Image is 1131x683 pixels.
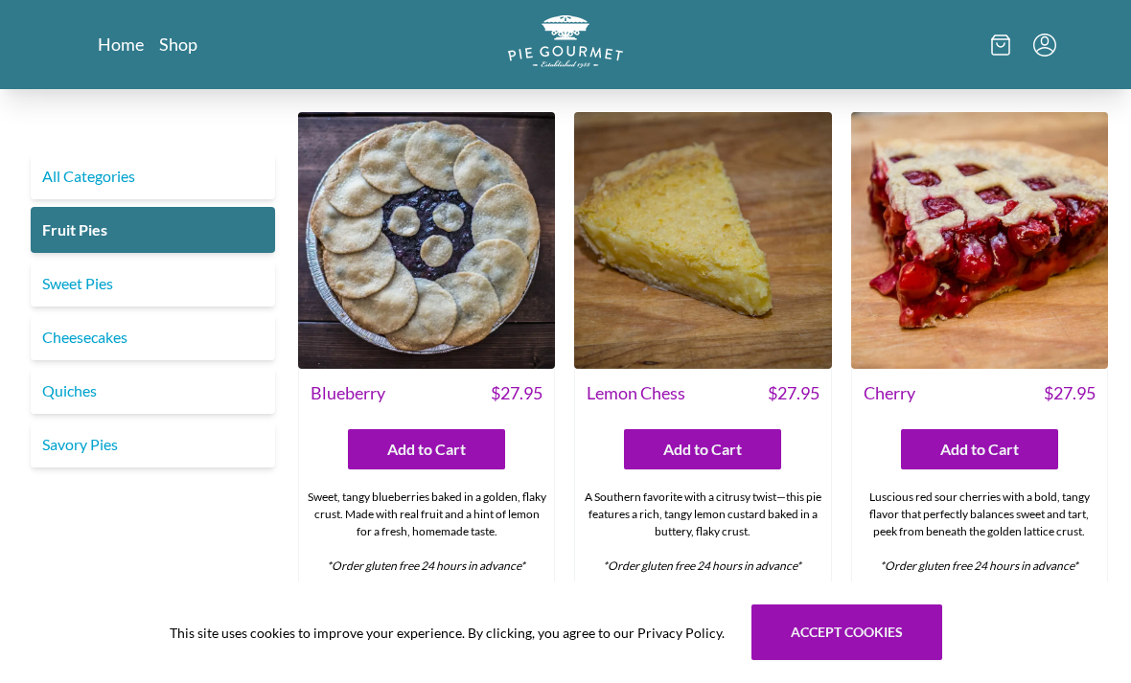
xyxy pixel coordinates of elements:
[98,33,144,56] a: Home
[880,558,1078,573] em: *Order gluten free 24 hours in advance*
[751,604,942,660] button: Accept cookies
[852,481,1107,600] div: Luscious red sour cherries with a bold, tangy flavor that perfectly balances sweet and tart, peek...
[31,368,275,414] a: Quiches
[311,380,385,406] span: Blueberry
[851,112,1108,369] img: Cherry
[1033,34,1056,57] button: Menu
[31,153,275,199] a: All Categories
[387,438,466,461] span: Add to Cart
[1044,380,1096,406] span: $ 27.95
[575,481,830,582] div: A Southern favorite with a citrusy twist—this pie features a rich, tangy lemon custard baked in a...
[901,429,1058,469] button: Add to Cart
[603,558,801,573] em: *Order gluten free 24 hours in advance*
[348,429,505,469] button: Add to Cart
[508,15,623,74] a: Logo
[508,15,623,68] img: logo
[574,112,831,369] img: Lemon Chess
[768,380,819,406] span: $ 27.95
[663,438,742,461] span: Add to Cart
[587,380,685,406] span: Lemon Chess
[864,380,915,406] span: Cherry
[170,623,725,643] span: This site uses cookies to improve your experience. By clicking, you agree to our Privacy Policy.
[491,380,542,406] span: $ 27.95
[159,33,197,56] a: Shop
[624,429,781,469] button: Add to Cart
[31,207,275,253] a: Fruit Pies
[31,421,275,467] a: Savory Pies
[31,261,275,307] a: Sweet Pies
[298,112,555,369] img: Blueberry
[31,314,275,360] a: Cheesecakes
[940,438,1019,461] span: Add to Cart
[327,558,525,573] em: *Order gluten free 24 hours in advance*
[299,481,554,582] div: Sweet, tangy blueberries baked in a golden, flaky crust. Made with real fruit and a hint of lemon...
